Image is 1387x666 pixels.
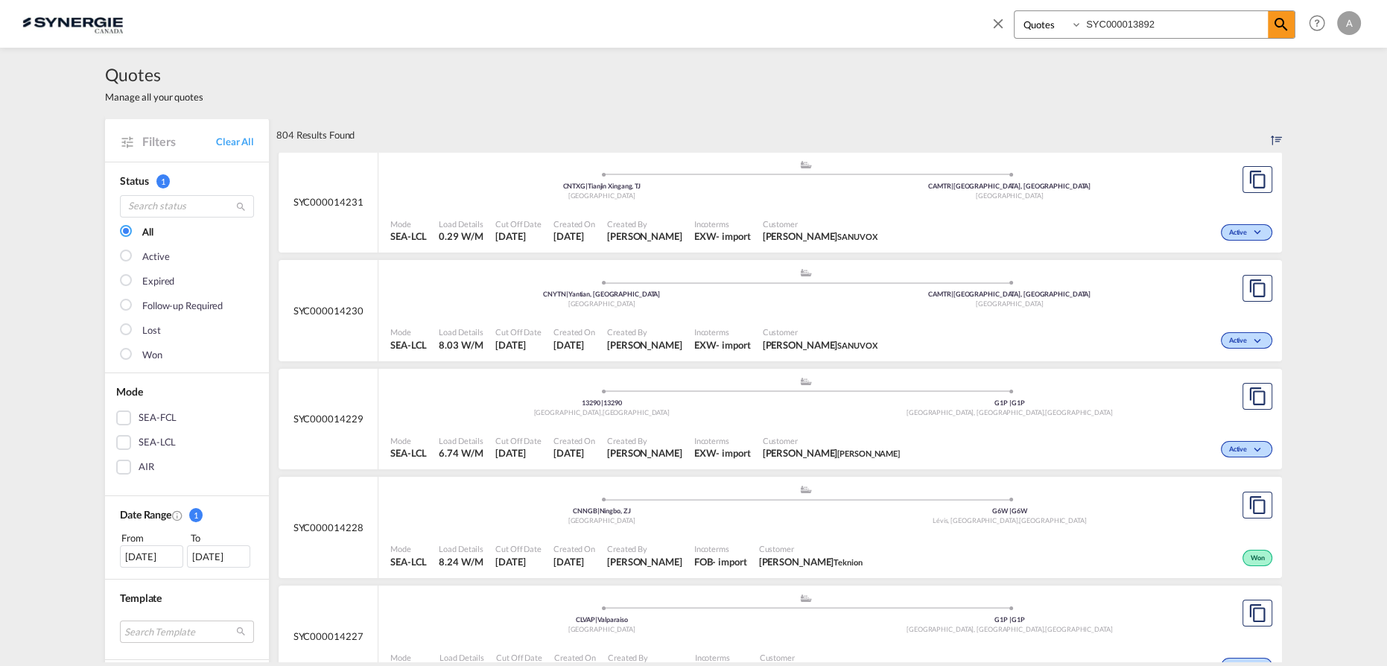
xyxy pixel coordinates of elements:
[142,299,223,314] div: Follow-up Required
[716,229,750,243] div: - import
[142,274,174,289] div: Expired
[553,338,595,352] span: 21 Aug 2025
[797,161,815,168] md-icon: assets/icons/custom/ship-fill.svg
[279,369,1282,470] div: SYC000014229 assets/icons/custom/ship-fill.svgassets/icons/custom/roll-o-plane.svgOrigin FranceDe...
[142,133,216,150] span: Filters
[553,435,595,446] span: Created On
[1018,516,1019,524] span: ,
[1019,516,1086,524] span: [GEOGRAPHIC_DATA]
[495,555,542,568] span: 21 Aug 2025
[907,408,1045,416] span: [GEOGRAPHIC_DATA], [GEOGRAPHIC_DATA]
[293,629,364,643] span: SYC000014227
[1268,11,1295,38] span: icon-magnify
[116,435,258,450] md-checkbox: SEA-LCL
[837,340,877,350] span: SANUVOX
[760,652,890,663] span: Customer
[797,594,815,602] md-icon: assets/icons/custom/ship-fill.svg
[582,399,603,407] span: 13290
[1229,228,1251,238] span: Active
[142,348,162,363] div: Won
[495,543,542,554] span: Cut Off Date
[1248,279,1266,297] md-icon: assets/icons/custom/copyQuote.svg
[142,225,153,240] div: All
[601,399,603,407] span: |
[1248,604,1266,622] md-icon: assets/icons/custom/copyQuote.svg
[759,543,863,554] span: Customer
[694,338,717,352] div: EXW
[976,299,1043,308] span: [GEOGRAPHIC_DATA]
[142,250,169,264] div: Active
[390,543,427,554] span: Mode
[279,477,1282,578] div: SYC000014228 assets/icons/custom/ship-fill.svgassets/icons/custom/roll-o-plane.svgOriginNingbo, Z...
[495,338,542,352] span: 21 Aug 2025
[1012,399,1025,407] span: G1P
[142,323,161,338] div: Lost
[694,338,751,352] div: EXW import
[694,446,751,460] div: EXW import
[834,557,862,567] span: Teknion
[390,446,427,460] span: SEA-LCL
[1242,383,1272,410] button: Copy Quote
[216,135,254,148] a: Clear All
[139,460,154,475] div: AIR
[1009,399,1012,407] span: |
[439,230,483,242] span: 0.29 W/M
[553,543,595,554] span: Created On
[694,326,751,337] span: Incoterms
[1304,10,1330,36] span: Help
[390,326,427,337] span: Mode
[694,229,751,243] div: EXW import
[116,385,143,398] span: Mode
[293,521,364,534] span: SYC000014228
[495,435,542,446] span: Cut Off Date
[120,174,254,188] div: Status 1
[495,218,542,229] span: Cut Off Date
[837,232,877,241] span: SANUVOX
[1272,16,1290,34] md-icon: icon-magnify
[607,338,682,352] span: Pablo Gomez Saldarriaga
[694,229,717,243] div: EXW
[1251,446,1269,454] md-icon: icon-chevron-down
[22,7,123,40] img: 1f56c880d42311ef80fc7dca854c8e59.png
[1242,275,1272,302] button: Copy Quote
[576,615,628,624] span: CLVAP Valparaiso
[990,15,1006,31] md-icon: icon-close
[390,435,427,446] span: Mode
[1009,615,1012,624] span: |
[837,448,900,458] span: [PERSON_NAME]
[1229,445,1251,455] span: Active
[1044,625,1045,633] span: ,
[1242,492,1272,518] button: Copy Quote
[797,486,815,493] md-icon: assets/icons/custom/ship-fill.svg
[566,290,568,298] span: |
[495,446,542,460] span: 21 Aug 2025
[293,412,364,425] span: SYC000014229
[390,338,427,352] span: SEA-LCL
[694,543,747,554] span: Incoterms
[907,625,1045,633] span: [GEOGRAPHIC_DATA], [GEOGRAPHIC_DATA]
[1304,10,1337,37] div: Help
[293,304,364,317] span: SYC000014230
[1242,600,1272,627] button: Copy Quote
[439,326,483,337] span: Load Details
[533,408,602,416] span: [GEOGRAPHIC_DATA]
[763,446,900,460] span: Vincent Peycelon Laura Secord
[763,435,900,446] span: Customer
[1221,441,1272,457] div: Change Status Here
[189,530,255,545] div: To
[1251,337,1269,346] md-icon: icon-chevron-down
[990,10,1014,46] span: icon-close
[553,326,595,337] span: Created On
[495,326,542,337] span: Cut Off Date
[1229,336,1251,346] span: Active
[120,545,183,568] div: [DATE]
[716,446,750,460] div: - import
[116,410,258,425] md-checkbox: SEA-FCL
[1221,224,1272,241] div: Change Status Here
[496,652,542,663] span: Cut Off Date
[1271,118,1282,151] div: Sort by: Created On
[1242,166,1272,193] button: Copy Quote
[120,174,148,187] span: Status
[797,269,815,276] md-icon: assets/icons/custom/ship-fill.svg
[279,152,1282,253] div: SYC000014231 assets/icons/custom/ship-fill.svgassets/icons/custom/roll-o-plane.svgOriginTianjin X...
